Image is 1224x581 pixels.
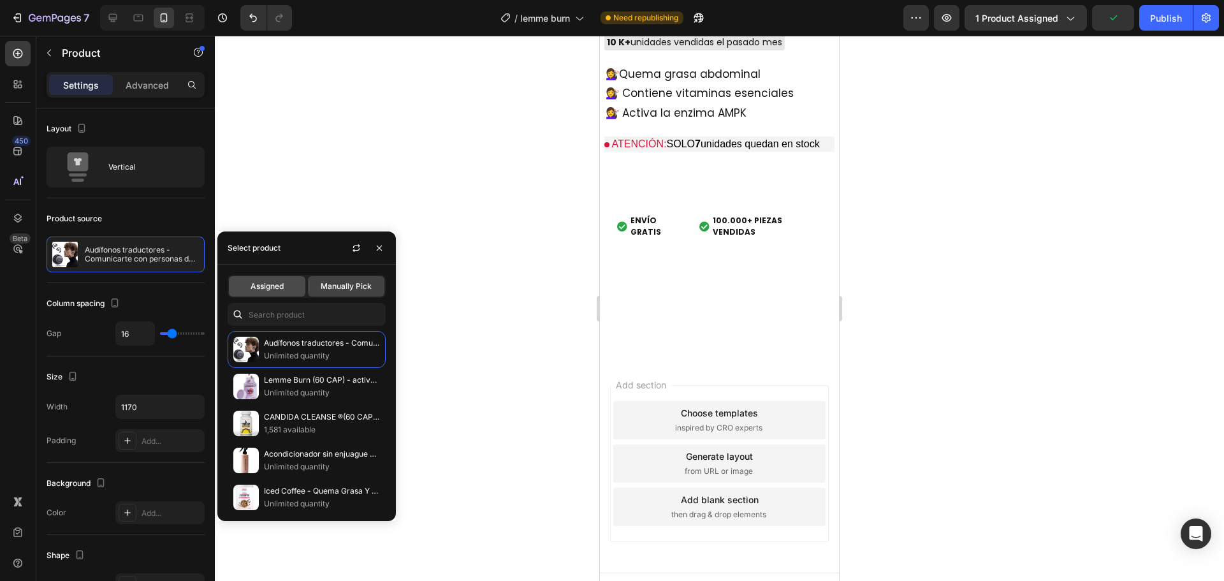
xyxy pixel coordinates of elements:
div: Background [47,475,108,492]
div: Buy it now [99,140,140,156]
div: Publish [1150,11,1182,25]
img: collections [233,374,259,399]
span: / [514,11,518,25]
div: Layout [47,121,89,138]
img: collections [233,485,259,510]
p: Settings [63,78,99,92]
p: Iced Coffee - Quema Grasa Y Deshincha Tu Abdomen Mientras Disfrutas De Tu Cafe Favorito [264,485,380,497]
span: from URL or image [85,430,153,441]
p: 1,581 available [264,423,380,436]
div: Add... [142,508,201,519]
span: lemme burn [520,11,570,25]
input: Auto [116,322,154,345]
p: Audífonos traductores - Comunicarte con personas de otros países nunca fue tan fácil Mas de 144 I... [85,246,199,263]
div: Choose templates [81,371,158,384]
img: product feature img [52,242,78,267]
div: Padding [47,435,76,446]
span: Manually Pick [321,281,372,292]
span: Need republishing [613,12,678,24]
img: collections [233,337,259,362]
div: Generate layout [86,414,153,427]
div: Size [47,369,80,386]
p: Unlimited quantity [264,497,380,510]
div: Color [47,507,66,518]
p: Unlimited quantity [264,349,380,362]
div: 450 [12,136,31,146]
input: Auto [116,395,204,418]
p: 💇‍♀️Quema grasa abdominal [6,29,233,48]
span: 7 [95,103,101,114]
img: collections [233,411,259,436]
span: then drag & drop elements [71,473,166,485]
div: Column spacing [47,295,122,313]
div: Undo/Redo [240,5,292,31]
iframe: Design area [600,36,839,581]
p: CANDIDA CLEANSE ®(60 CAPSULAS)- MEJORA TU SALUD DE MANERA NATUAL [264,411,380,423]
p: Acondicionador sin enjuague Simply Nutritive [264,448,380,460]
button: 1 product assigned [965,5,1087,31]
div: Add blank section [81,457,159,471]
button: Buy it now [4,135,235,161]
p: SOLO unidades quedan en stock [4,101,235,116]
p: Unlimited quantity [264,460,380,473]
p: 💇‍♀️ Activa la enzima AMPK [6,68,233,87]
input: Search in Settings & Advanced [228,303,386,326]
span: 1 product assigned [975,11,1058,25]
p: Advanced [126,78,169,92]
p: 7 [84,10,89,26]
button: 7 [5,5,95,31]
p: Product [62,45,170,61]
span: inspired by CRO experts [75,386,163,398]
div: Shape [47,547,87,564]
span: Assigned [251,281,284,292]
span: Add section [11,342,71,356]
span: ENVÍO GRATIS [31,179,87,202]
p: Lemme Burn (60 CAP) - activar el metabolismo, reducir la grasa abdominal y favorecer una composic... [264,374,380,386]
div: Beta [10,233,31,244]
div: Add... [142,436,201,447]
div: Vertical [108,152,186,182]
span: ATENCIÓN: [12,103,67,114]
div: Gap [47,328,61,339]
div: Width [47,401,68,413]
p: Audífonos traductores - Comunicarte con personas de otros países nunca fue tan fácil Mas de 144 I... [264,337,380,349]
div: Select product [228,242,280,254]
span: 100.000+ PIEZAS VENDIDAS [113,179,222,202]
button: Publish [1139,5,1193,31]
div: Open Intercom Messenger [1181,518,1211,549]
p: 💇‍♀️ Contiene vitaminas esenciales [6,48,233,68]
div: Product source [47,213,102,224]
img: collections [233,448,259,473]
p: Unlimited quantity [264,386,380,399]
